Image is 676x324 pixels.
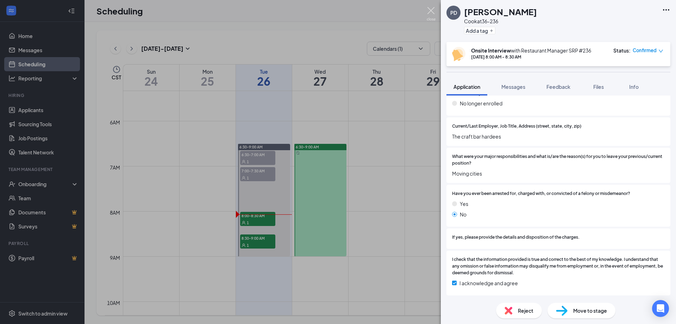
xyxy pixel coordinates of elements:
div: Open Intercom Messenger [652,300,669,317]
div: Status : [613,47,631,54]
div: [DATE] 8:00 AM - 8:30 AM [471,54,591,60]
span: What were your major responsibilities and what is/are the reason(s) for you to leave your previou... [452,153,665,167]
span: Application [453,84,480,90]
svg: Plus [489,29,494,33]
span: Feedback [546,84,570,90]
span: The craft bar hardees [452,133,665,140]
span: Confirmed [633,47,657,54]
span: I check that the information provided is true and correct to the best of my knowledge. I understa... [452,256,665,276]
span: Have you ever been arrested for, charged with, or convicted of a felony or misdemeanor? [452,190,630,197]
b: Onsite Interview [471,47,511,54]
div: PD [450,9,457,16]
span: If yes, please provide the details and disposition of the charges. [452,234,580,241]
svg: Ellipses [662,6,670,14]
span: down [658,49,663,54]
span: No longer enrolled [460,99,502,107]
span: Messages [501,84,525,90]
div: with Restaurant Manager SRP #236 [471,47,591,54]
span: Move to stage [573,307,607,314]
span: Current/Last Employer, Job Title, Address (street, state, city, zip) [452,123,581,130]
span: I acknowledge and agree [459,279,518,287]
span: Moving cities [452,170,665,177]
span: Info [629,84,639,90]
h1: [PERSON_NAME] [464,6,537,18]
span: Reject [518,307,533,314]
button: PlusAdd a tag [464,27,495,34]
span: Files [593,84,604,90]
div: Cook at 36-236 [464,18,537,25]
span: No [460,210,467,218]
span: Yes [460,200,468,208]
